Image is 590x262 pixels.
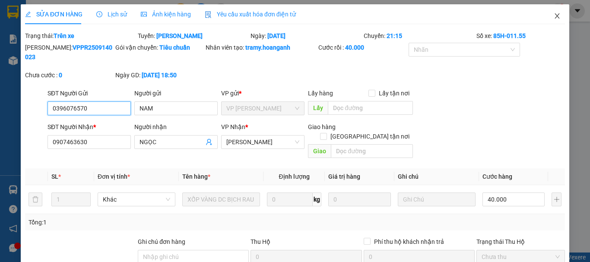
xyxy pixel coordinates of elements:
[552,193,561,206] button: plus
[206,43,317,52] div: Nhân viên tạo:
[482,173,512,180] span: Cước hàng
[221,88,305,98] div: VP gửi
[48,122,131,132] div: SĐT Người Nhận
[226,102,299,115] span: VP Phan Rang
[115,43,204,52] div: Gói vận chuyển:
[98,173,130,180] span: Đơn vị tính
[308,123,336,130] span: Giao hàng
[54,32,74,39] b: Trên xe
[141,11,147,17] span: picture
[345,44,364,51] b: 40.000
[308,90,333,97] span: Lấy hàng
[25,11,31,17] span: edit
[387,32,402,39] b: 21:15
[328,101,413,115] input: Dọc đường
[327,132,413,141] span: [GEOGRAPHIC_DATA] tận nơi
[182,193,260,206] input: VD: Bàn, Ghế
[96,11,102,17] span: clock-circle
[29,218,228,227] div: Tổng: 1
[25,43,114,62] div: [PERSON_NAME]:
[182,173,210,180] span: Tên hàng
[279,173,309,180] span: Định lượng
[267,32,285,39] b: [DATE]
[328,173,360,180] span: Giá trị hàng
[245,44,290,51] b: tramy.hoanganh
[29,193,42,206] button: delete
[59,72,62,79] b: 0
[103,193,170,206] span: Khác
[206,139,213,145] span: user-add
[134,88,218,98] div: Người gửi
[205,11,296,18] span: Yêu cầu xuất hóa đơn điện tử
[115,70,204,80] div: Ngày GD:
[308,144,331,158] span: Giao
[313,193,321,206] span: kg
[545,4,569,28] button: Close
[96,11,127,18] span: Lịch sử
[251,238,270,245] span: Thu Hộ
[142,72,177,79] b: [DATE] 18:50
[394,168,479,185] th: Ghi chú
[159,44,190,51] b: Tiêu chuẩn
[205,11,212,18] img: icon
[493,32,526,39] b: 85H-011.55
[221,123,245,130] span: VP Nhận
[318,43,407,52] div: Cước rồi :
[51,173,58,180] span: SL
[250,31,362,41] div: Ngày:
[141,11,191,18] span: Ảnh kiện hàng
[25,70,114,80] div: Chưa cước :
[476,31,566,41] div: Số xe:
[156,32,203,39] b: [PERSON_NAME]
[25,11,82,18] span: SỬA ĐƠN HÀNG
[375,88,413,98] span: Lấy tận nơi
[554,13,561,19] span: close
[308,101,328,115] span: Lấy
[331,144,413,158] input: Dọc đường
[363,31,476,41] div: Chuyến:
[138,238,185,245] label: Ghi chú đơn hàng
[137,31,250,41] div: Tuyến:
[48,88,131,98] div: SĐT Người Gửi
[328,193,390,206] input: 0
[226,136,299,148] span: Hồ Chí Minh
[371,237,447,246] span: Phí thu hộ khách nhận trả
[24,31,137,41] div: Trạng thái:
[134,122,218,132] div: Người nhận
[398,193,476,206] input: Ghi Chú
[476,237,565,246] div: Trạng thái Thu Hộ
